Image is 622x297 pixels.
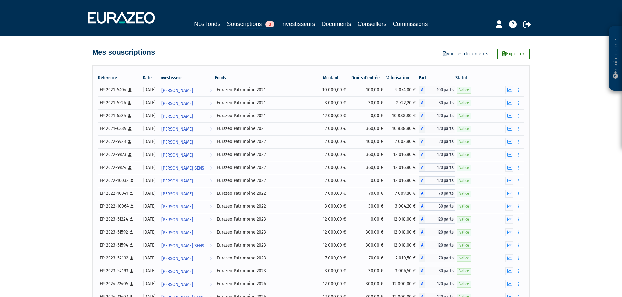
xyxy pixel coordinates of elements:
[143,229,157,236] div: [DATE]
[349,213,386,226] td: 0,00 €
[457,126,471,132] span: Valide
[100,86,138,93] div: EP 2021-5404
[358,19,386,28] a: Conseillers
[317,174,349,187] td: 12 000,00 €
[386,161,419,174] td: 12 016,80 €
[128,88,132,92] i: [Français] Personne physique
[128,166,132,170] i: [Français] Personne physique
[143,242,157,248] div: [DATE]
[128,114,131,118] i: [Français] Personne physique
[419,280,425,288] span: A
[159,96,214,109] a: [PERSON_NAME]
[349,239,386,252] td: 300,00 €
[143,99,157,106] div: [DATE]
[100,255,138,261] div: EP 2023-52192
[88,12,155,24] img: 1732889491-logotype_eurazeo_blanc_rvb.png
[419,215,455,224] div: A - Eurazeo Patrimoine 2023
[425,86,455,94] span: 100 parts
[419,137,455,146] div: A - Eurazeo Patrimoine 2022
[457,191,471,197] span: Valide
[317,122,349,135] td: 12 000,00 €
[425,241,455,249] span: 120 parts
[419,254,455,262] div: A - Eurazeo Patrimoine 2023
[210,175,212,187] i: Voir l'investisseur
[210,253,212,265] i: Voir l'investisseur
[419,189,455,198] div: A - Eurazeo Patrimoine 2022
[159,200,214,213] a: [PERSON_NAME]
[159,72,214,83] th: Investisseur
[349,161,386,174] td: 360,00 €
[419,112,425,120] span: A
[419,215,425,224] span: A
[386,265,419,278] td: 3 004,50 €
[159,161,214,174] a: [PERSON_NAME] SENS
[419,150,455,159] div: A - Eurazeo Patrimoine 2022
[100,125,138,132] div: EP 2021-6389
[210,97,212,109] i: Voir l'investisseur
[217,216,314,223] div: Eurazeo Patrimoine 2023
[143,86,157,93] div: [DATE]
[217,242,314,248] div: Eurazeo Patrimoine 2023
[143,112,157,119] div: [DATE]
[317,96,349,109] td: 3 000,00 €
[217,164,314,171] div: Eurazeo Patrimoine 2022
[217,255,314,261] div: Eurazeo Patrimoine 2023
[210,149,212,161] i: Voir l'investisseur
[100,164,138,171] div: EP 2022-9874
[386,213,419,226] td: 12 018,00 €
[419,254,425,262] span: A
[317,148,349,161] td: 12 000,00 €
[386,226,419,239] td: 12 018,00 €
[140,72,159,83] th: Date
[386,239,419,252] td: 12 018,00 €
[386,148,419,161] td: 12 016,80 €
[419,125,455,133] div: A - Eurazeo Patrimoine 2021
[419,241,425,249] span: A
[217,138,314,145] div: Eurazeo Patrimoine 2022
[161,175,193,187] span: [PERSON_NAME]
[143,280,157,287] div: [DATE]
[457,139,471,145] span: Valide
[100,112,138,119] div: EP 2021-5535
[457,152,471,158] span: Valide
[419,150,425,159] span: A
[100,216,138,223] div: EP 2023-51224
[457,242,471,248] span: Valide
[100,229,138,236] div: EP 2023-51592
[210,84,212,96] i: Voir l'investisseur
[217,177,314,184] div: Eurazeo Patrimoine 2022
[457,216,471,223] span: Valide
[386,187,419,200] td: 7 009,80 €
[100,151,138,158] div: EP 2022-9873
[159,83,214,96] a: [PERSON_NAME]
[349,278,386,291] td: 300,00 €
[210,110,212,122] i: Voir l'investisseur
[349,72,386,83] th: Droits d'entrée
[419,189,425,198] span: A
[322,19,351,28] a: Documents
[210,214,212,226] i: Voir l'investisseur
[128,101,131,105] i: [Français] Personne physique
[100,203,138,210] div: EP 2022-10064
[100,268,138,274] div: EP 2023-52193
[161,201,193,213] span: [PERSON_NAME]
[419,125,425,133] span: A
[349,109,386,122] td: 0,00 €
[425,150,455,159] span: 120 parts
[217,125,314,132] div: Eurazeo Patrimoine 2021
[159,278,214,291] a: [PERSON_NAME]
[419,99,455,107] div: A - Eurazeo Patrimoine 2021
[210,227,212,239] i: Voir l'investisseur
[159,239,214,252] a: [PERSON_NAME] SENS
[159,148,214,161] a: [PERSON_NAME]
[419,163,425,172] span: A
[159,109,214,122] a: [PERSON_NAME]
[217,190,314,197] div: Eurazeo Patrimoine 2022
[457,268,471,274] span: Valide
[161,240,204,252] span: [PERSON_NAME] SENS
[130,269,133,273] i: [Français] Personne physique
[349,200,386,213] td: 30,00 €
[425,267,455,275] span: 30 parts
[161,97,193,109] span: [PERSON_NAME]
[128,153,132,157] i: [Français] Personne physique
